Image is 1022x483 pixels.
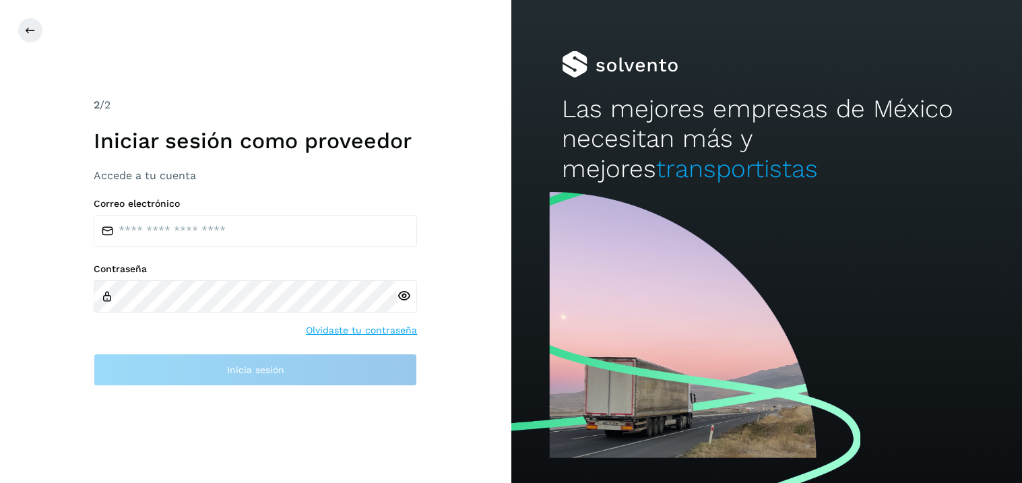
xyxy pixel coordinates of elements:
[656,154,818,183] span: transportistas
[227,365,284,375] span: Inicia sesión
[94,169,417,182] h3: Accede a tu cuenta
[306,323,417,337] a: Olvidaste tu contraseña
[562,94,971,184] h2: Las mejores empresas de México necesitan más y mejores
[94,263,417,275] label: Contraseña
[94,128,417,154] h1: Iniciar sesión como proveedor
[94,98,100,111] span: 2
[94,354,417,386] button: Inicia sesión
[94,97,417,113] div: /2
[94,198,417,210] label: Correo electrónico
